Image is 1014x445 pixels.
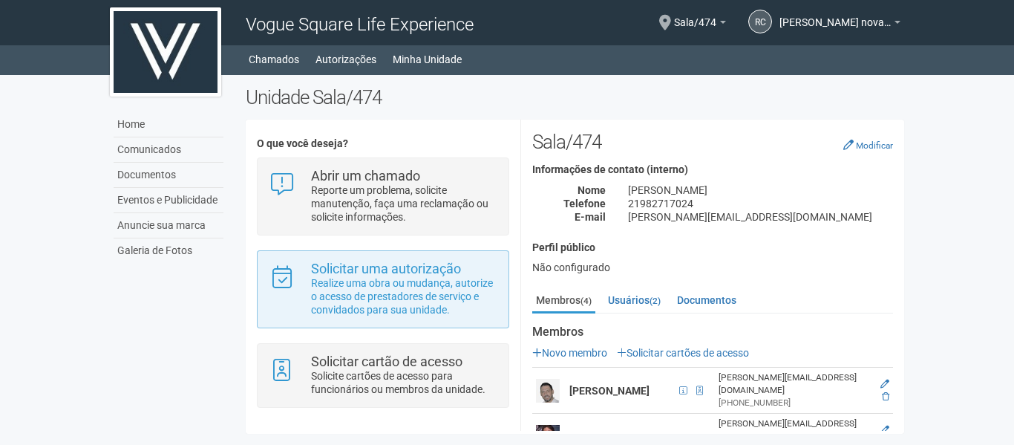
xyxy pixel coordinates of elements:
[604,289,664,311] a: Usuários(2)
[393,49,462,70] a: Minha Unidade
[311,168,420,183] strong: Abrir um chamado
[650,296,661,306] small: (2)
[843,139,893,151] a: Modificar
[311,354,462,369] strong: Solicitar cartão de acesso
[269,169,497,224] a: Abrir um chamado Reporte um problema, solicite manutenção, faça uma reclamação ou solicite inform...
[269,355,497,396] a: Solicitar cartão de acesso Solicite cartões de acesso para funcionários ou membros da unidade.
[569,431,650,443] strong: [PERSON_NAME]
[719,371,867,397] div: [PERSON_NAME][EMAIL_ADDRESS][DOMAIN_NAME]
[882,392,889,402] a: Excluir membro
[578,184,606,196] strong: Nome
[569,385,650,397] strong: [PERSON_NAME]
[532,347,607,359] a: Novo membro
[246,86,904,108] h2: Unidade Sala/474
[311,261,461,276] strong: Solicitar uma autorização
[114,213,223,238] a: Anuncie sua marca
[563,198,606,209] strong: Telefone
[674,19,726,30] a: Sala/474
[575,211,606,223] strong: E-mail
[114,188,223,213] a: Eventos e Publicidade
[246,14,474,35] span: Vogue Square Life Experience
[114,238,223,263] a: Galeria de Fotos
[536,379,560,403] img: user.png
[257,138,508,149] h4: O que você deseja?
[311,276,497,316] p: Realize uma obra ou mudança, autorize o acesso de prestadores de serviço e convidados para sua un...
[311,183,497,224] p: Reporte um problema, solicite manutenção, faça uma reclamação ou solicite informações.
[532,131,893,153] h2: Sala/474
[880,425,889,435] a: Editar membro
[748,10,772,33] a: rc
[719,397,867,409] div: [PHONE_NUMBER]
[779,2,891,28] span: renato coutinho novaes
[110,7,221,97] img: logo.jpg
[779,19,900,30] a: [PERSON_NAME] novaes
[719,418,867,443] div: [PERSON_NAME][EMAIL_ADDRESS][DOMAIN_NAME]
[856,140,893,151] small: Modificar
[617,183,904,197] div: [PERSON_NAME]
[580,296,592,306] small: (4)
[617,210,904,224] div: [PERSON_NAME][EMAIL_ADDRESS][DOMAIN_NAME]
[114,112,223,137] a: Home
[532,261,893,274] div: Não configurado
[880,379,889,389] a: Editar membro
[532,164,893,175] h4: Informações de contato (interno)
[315,49,376,70] a: Autorizações
[532,325,893,339] strong: Membros
[114,137,223,163] a: Comunicados
[617,347,749,359] a: Solicitar cartões de acesso
[311,369,497,396] p: Solicite cartões de acesso para funcionários ou membros da unidade.
[249,49,299,70] a: Chamados
[532,242,893,253] h4: Perfil público
[532,289,595,314] a: Membros(4)
[114,163,223,188] a: Documentos
[673,289,740,311] a: Documentos
[269,262,497,316] a: Solicitar uma autorização Realize uma obra ou mudança, autorize o acesso de prestadores de serviç...
[674,2,716,28] span: Sala/474
[617,197,904,210] div: 21982717024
